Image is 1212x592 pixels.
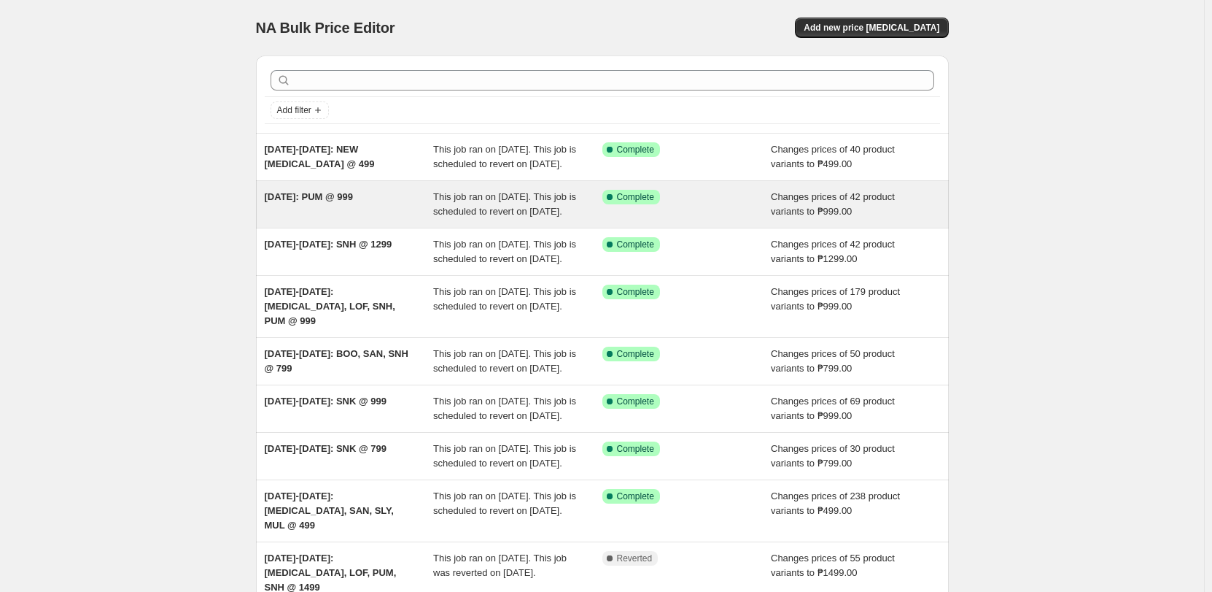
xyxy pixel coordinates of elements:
span: Changes prices of 179 product variants to ₱999.00 [771,286,900,312]
span: Reverted [617,553,653,564]
span: Complete [617,144,654,155]
span: Add filter [277,104,311,116]
span: Add new price [MEDICAL_DATA] [804,22,939,34]
span: [DATE]-[DATE]: SNK @ 999 [265,396,386,407]
span: Changes prices of 69 product variants to ₱999.00 [771,396,895,421]
span: [DATE]-[DATE]: [MEDICAL_DATA], LOF, SNH, PUM @ 999 [265,286,395,326]
span: [DATE]-[DATE]: NEW [MEDICAL_DATA] @ 499 [265,144,375,169]
span: Changes prices of 30 product variants to ₱799.00 [771,443,895,469]
span: Changes prices of 55 product variants to ₱1499.00 [771,553,895,578]
span: [DATE]-[DATE]: BOO, SAN, SNH @ 799 [265,348,408,374]
span: Complete [617,443,654,455]
span: Changes prices of 42 product variants to ₱1299.00 [771,239,895,264]
span: This job ran on [DATE]. This job is scheduled to revert on [DATE]. [433,191,576,217]
span: Changes prices of 40 product variants to ₱499.00 [771,144,895,169]
span: [DATE]-[DATE]: [MEDICAL_DATA], SAN, SLY, MUL @ 499 [265,491,394,531]
span: Changes prices of 42 product variants to ₱999.00 [771,191,895,217]
span: This job ran on [DATE]. This job is scheduled to revert on [DATE]. [433,239,576,264]
span: This job ran on [DATE]. This job is scheduled to revert on [DATE]. [433,286,576,312]
span: This job ran on [DATE]. This job is scheduled to revert on [DATE]. [433,144,576,169]
span: This job ran on [DATE]. This job is scheduled to revert on [DATE]. [433,491,576,516]
span: NA Bulk Price Editor [256,20,395,36]
button: Add new price [MEDICAL_DATA] [795,18,948,38]
span: Complete [617,396,654,407]
span: Complete [617,191,654,203]
span: This job ran on [DATE]. This job is scheduled to revert on [DATE]. [433,348,576,374]
span: Complete [617,286,654,298]
span: This job ran on [DATE]. This job was reverted on [DATE]. [433,553,567,578]
span: [DATE]-[DATE]: SNH @ 1299 [265,239,392,250]
span: This job ran on [DATE]. This job is scheduled to revert on [DATE]. [433,443,576,469]
span: [DATE]-[DATE]: SNK @ 799 [265,443,386,454]
button: Add filter [271,101,329,119]
span: Complete [617,491,654,502]
span: Complete [617,348,654,360]
span: This job ran on [DATE]. This job is scheduled to revert on [DATE]. [433,396,576,421]
span: Changes prices of 238 product variants to ₱499.00 [771,491,900,516]
span: [DATE]: PUM @ 999 [265,191,354,202]
span: Complete [617,239,654,250]
span: Changes prices of 50 product variants to ₱799.00 [771,348,895,374]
